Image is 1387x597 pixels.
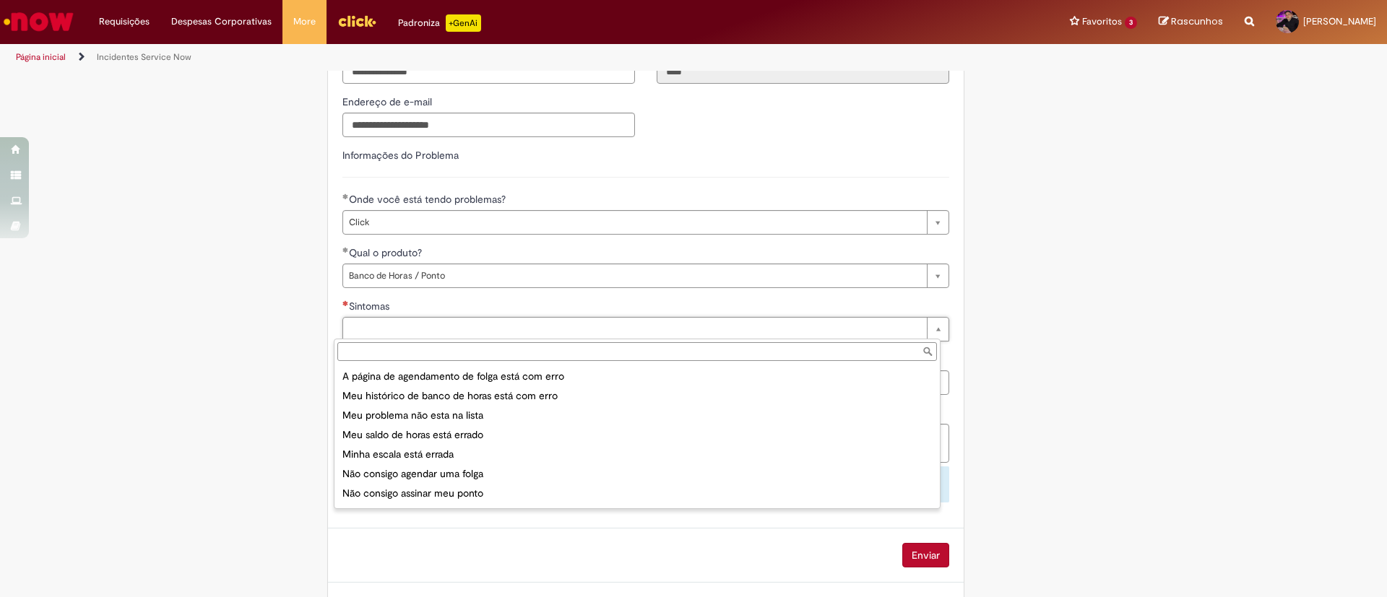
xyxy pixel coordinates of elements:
[334,364,940,508] ul: Sintomas
[337,386,937,406] div: Meu histórico de banco de horas está com erro
[337,367,937,386] div: A página de agendamento de folga está com erro
[337,406,937,425] div: Meu problema não esta na lista
[337,464,937,484] div: Não consigo agendar uma folga
[337,445,937,464] div: Minha escala está errada
[337,425,937,445] div: Meu saldo de horas está errado
[337,503,937,523] div: Não consigo consultar meu histórico
[337,484,937,503] div: Não consigo assinar meu ponto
